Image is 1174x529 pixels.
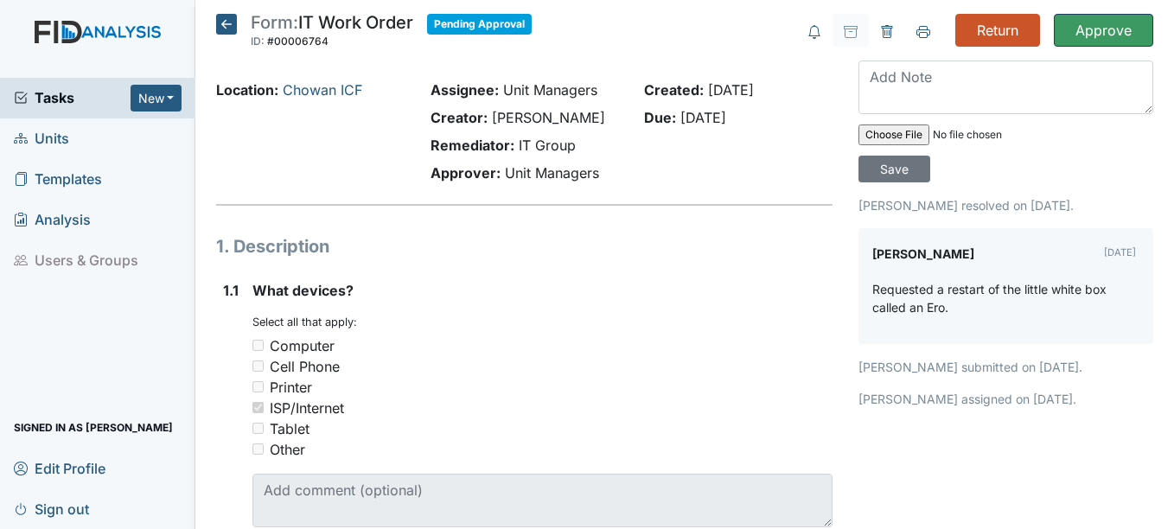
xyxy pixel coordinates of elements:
span: What devices? [252,282,354,299]
span: Signed in as [PERSON_NAME] [14,414,173,441]
span: Templates [14,166,102,193]
span: Form: [251,12,298,33]
strong: Location: [216,81,278,99]
div: Cell Phone [270,356,340,377]
span: ID: [251,35,265,48]
input: Cell Phone [252,360,264,372]
span: [DATE] [680,109,726,126]
strong: Remediator: [431,137,514,154]
h1: 1. Description [216,233,832,259]
button: New [131,85,182,112]
input: Save [858,156,930,182]
div: ISP/Internet [270,398,344,418]
span: #00006764 [267,35,329,48]
input: Return [955,14,1040,47]
small: Select all that apply: [252,315,357,328]
input: Printer [252,381,264,392]
label: 1.1 [223,280,239,301]
span: Sign out [14,495,89,522]
strong: Creator: [431,109,488,126]
p: [PERSON_NAME] assigned on [DATE]. [858,390,1153,408]
a: Tasks [14,87,131,108]
input: Tablet [252,423,264,434]
span: IT Group [519,137,576,154]
strong: Approver: [431,164,501,182]
input: ISP/Internet [252,402,264,413]
strong: Assignee: [431,81,499,99]
p: Requested a restart of the little white box called an Ero. [872,280,1139,316]
a: Chowan ICF [283,81,362,99]
strong: Created: [644,81,704,99]
input: Computer [252,340,264,351]
small: [DATE] [1104,246,1136,258]
input: Approve [1054,14,1153,47]
div: Computer [270,335,335,356]
span: Edit Profile [14,455,105,481]
div: IT Work Order [251,14,413,52]
p: [PERSON_NAME] submitted on [DATE]. [858,358,1153,376]
div: Other [270,439,305,460]
span: Analysis [14,207,91,233]
span: Unit Managers [503,81,597,99]
input: Other [252,443,264,455]
span: [DATE] [708,81,754,99]
span: Units [14,125,69,152]
div: Tablet [270,418,309,439]
span: [PERSON_NAME] [492,109,605,126]
p: [PERSON_NAME] resolved on [DATE]. [858,196,1153,214]
span: Pending Approval [427,14,532,35]
div: Printer [270,377,312,398]
label: [PERSON_NAME] [872,242,974,266]
span: Unit Managers [505,164,599,182]
strong: Due: [644,109,676,126]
